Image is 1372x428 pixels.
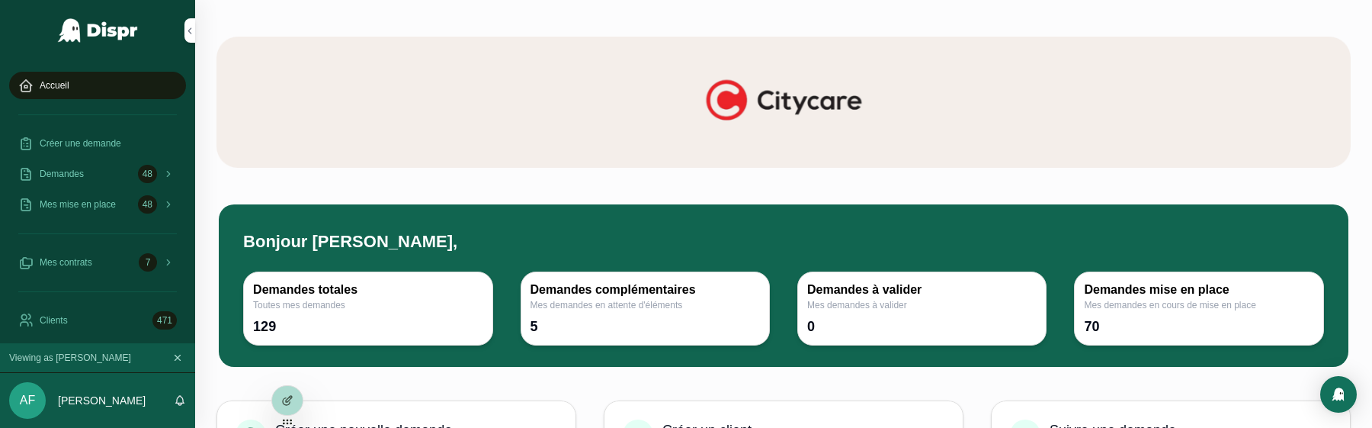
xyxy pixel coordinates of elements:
[807,299,1037,311] span: Mes demandes à valider
[40,198,116,211] span: Mes mise en place
[807,282,1037,299] h3: Demandes à valider
[9,72,186,99] a: Accueil
[9,307,186,334] a: Clients471
[139,253,157,272] div: 7
[531,317,538,336] div: 5
[9,160,186,188] a: Demandes48
[9,249,186,276] a: Mes contrats7
[1084,282,1313,299] h3: Demandes mise en place
[253,317,276,336] div: 129
[1320,376,1357,413] div: Open Intercom Messenger
[9,130,186,157] a: Créer une demande
[40,168,84,180] span: Demandes
[40,137,121,150] span: Créer une demande
[807,317,815,336] div: 0
[40,314,68,327] span: Clients
[253,282,482,299] h3: Demandes totales
[531,282,760,299] h3: Demandes complémentaires
[531,299,760,311] span: Mes demandes en attente d'éléments
[138,165,157,183] div: 48
[253,299,482,311] span: Toutes mes demandes
[9,352,131,364] span: Viewing as [PERSON_NAME]
[57,18,139,43] img: App logo
[40,79,69,92] span: Accueil
[243,218,1324,250] h1: Bonjour [PERSON_NAME],
[152,311,177,330] div: 471
[216,37,1351,168] img: banner-citycare.png
[138,195,157,214] div: 48
[20,391,35,410] span: AF
[9,191,186,218] a: Mes mise en place48
[58,393,146,408] p: [PERSON_NAME]
[1084,299,1313,311] span: Mes demandes en cours de mise en place
[1084,317,1099,336] div: 70
[40,256,92,269] span: Mes contrats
